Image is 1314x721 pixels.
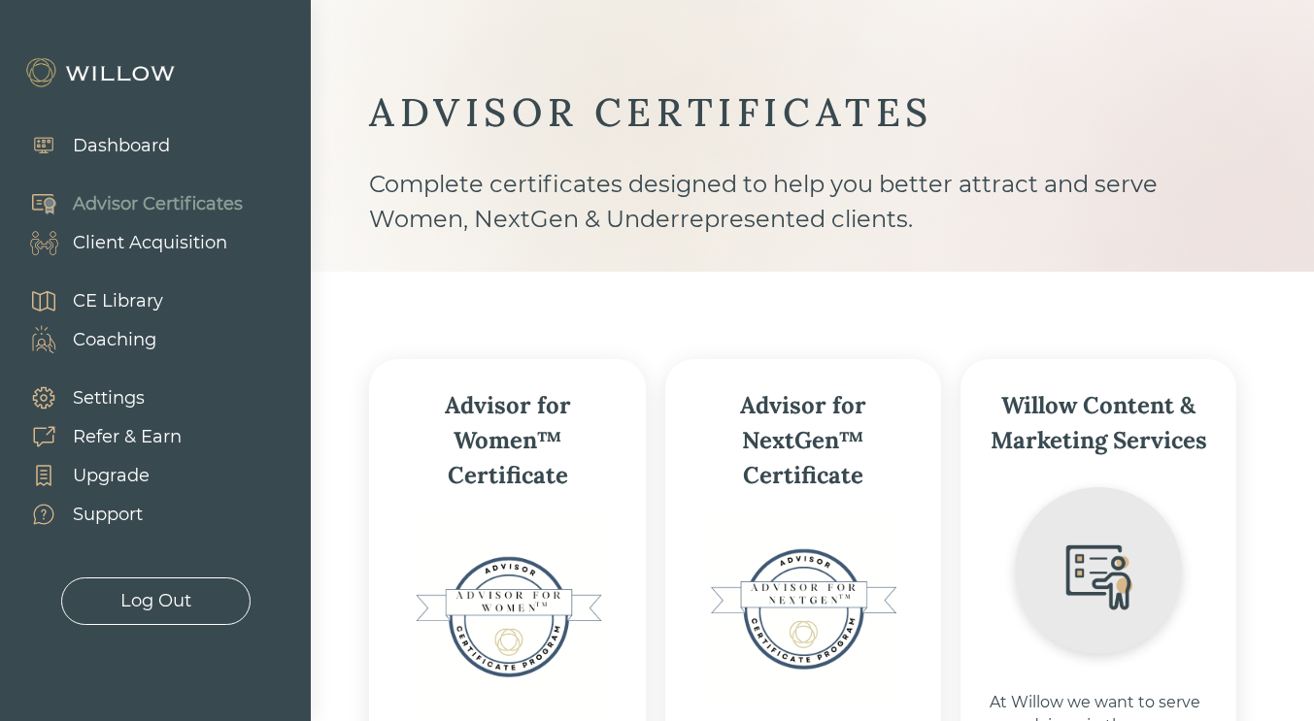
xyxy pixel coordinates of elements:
[10,456,182,495] a: Upgrade
[73,230,227,256] div: Client Acquisition
[10,281,163,320] a: CE Library
[10,223,243,262] a: Client Acquisition
[10,126,170,165] a: Dashboard
[73,191,243,217] div: Advisor Certificates
[73,463,150,489] div: Upgrade
[369,167,1256,272] div: Complete certificates designed to help you better attract and serve Women, NextGen & Underreprese...
[24,57,180,88] img: Willow
[73,288,163,314] div: CE Library
[120,588,191,614] div: Log Out
[73,502,143,528] div: Support
[10,417,182,456] a: Refer & Earn
[10,320,163,359] a: Coaching
[990,388,1207,458] div: Willow Content & Marketing Services
[369,87,1256,138] div: ADVISOR CERTIFICATES
[10,184,243,223] a: Advisor Certificates
[694,388,912,493] div: Advisor for NextGen™ Certificate
[10,378,182,417] a: Settings
[706,512,900,706] img: Certificate_Program_Badge_NextGen.png
[1001,477,1196,672] img: willowContentIcon.png
[73,424,182,450] div: Refer & Earn
[411,520,605,714] img: Advisor for Women™ Certificate Badge
[73,133,170,159] div: Dashboard
[398,388,617,493] div: Advisor for Women™ Certificate
[73,327,156,353] div: Coaching
[73,385,145,411] div: Settings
